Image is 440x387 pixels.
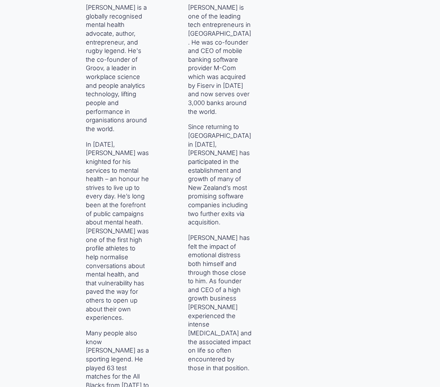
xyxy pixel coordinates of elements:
p: [PERSON_NAME] is one of the leading tech entrepreneurs in [GEOGRAPHIC_DATA]. He was co-founder an... [188,4,252,116]
p: [PERSON_NAME] is a globally recognised mental health advocate, author, entrepreneur, and rugby le... [86,4,149,134]
p: [PERSON_NAME] has felt the impact of emotional distress both himself and through those close to h... [188,234,252,373]
p: Since returning to [GEOGRAPHIC_DATA] in [DATE], [PERSON_NAME] has participated in the establishme... [188,123,252,227]
p: In [DATE], [PERSON_NAME] was knighted for his services to mental health – an honour he strives to... [86,141,149,323]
